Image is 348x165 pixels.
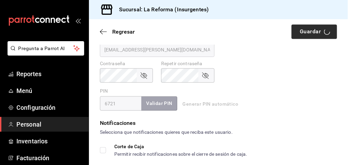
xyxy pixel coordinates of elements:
[5,50,84,57] a: Pregunta a Parrot AI
[16,86,83,95] span: Menú
[100,119,337,127] div: Notificaciones
[100,29,135,35] button: Regresar
[16,120,83,129] span: Personal
[112,29,135,35] span: Regresar
[8,41,84,56] button: Pregunta a Parrot AI
[114,5,209,14] h3: Sucursal: La Reforma (Insurgentes)
[16,69,83,79] span: Reportes
[161,61,214,66] label: Repetir contraseña
[100,129,337,136] div: Selecciona que notificaciones quieres que reciba este usuario.
[100,89,108,94] label: PIN
[100,96,141,111] input: 3 a 6 dígitos
[100,61,153,66] label: Contraseña
[16,153,83,163] span: Facturación
[16,137,83,146] span: Inventarios
[18,45,74,52] span: Pregunta a Parrot AI
[114,152,247,156] div: Permitir recibir notificaciones sobre el cierre de sesión de caja.
[16,103,83,112] span: Configuración
[114,144,247,149] div: Corte de Caja
[75,18,81,23] button: open_drawer_menu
